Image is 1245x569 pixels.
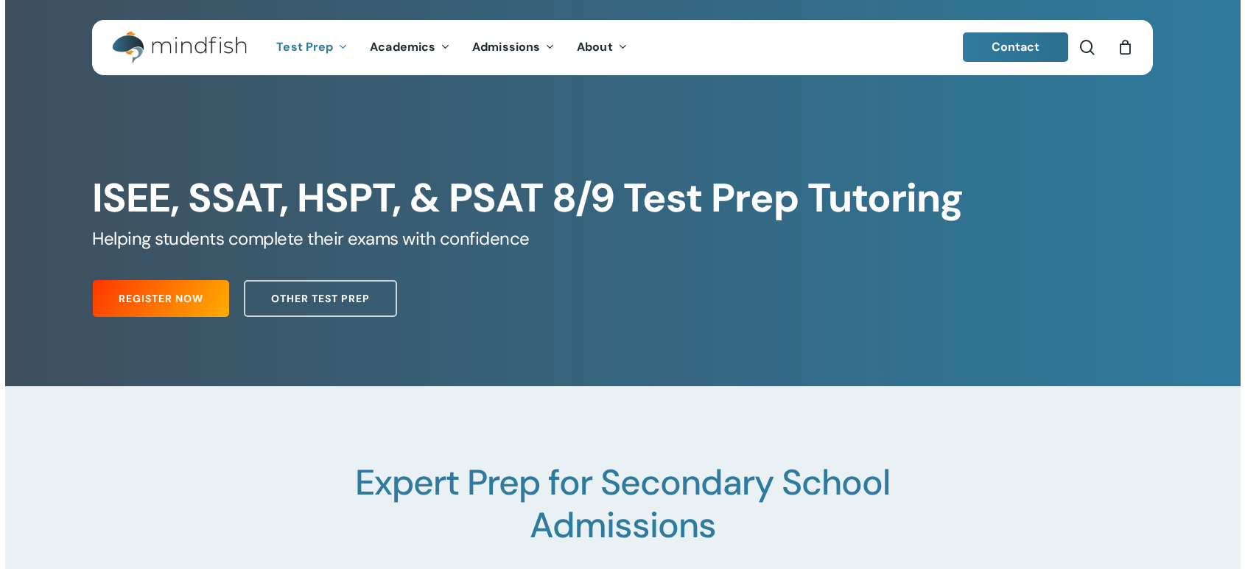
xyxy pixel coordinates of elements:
nav: Main Menu [265,20,638,75]
a: Test Prep [265,41,359,54]
span: Test Prep [276,39,333,55]
span: Expert Prep for Secondary School Admissions [355,459,890,548]
span: Other Test Prep [271,291,370,306]
a: Cart [1117,39,1133,55]
a: Academics [359,41,461,54]
span: Academics [370,39,435,55]
header: Main Menu [92,20,1153,75]
a: Other Test Prep [244,280,397,317]
h5: Helping students complete their exams with confidence [92,227,1152,251]
span: Admissions [472,39,540,55]
a: Register Now [93,280,229,317]
h1: ISEE, SSAT, HSPT, & PSAT 8/9 Test Prep Tutoring [92,175,1152,222]
a: About [566,41,639,54]
span: About [577,39,613,55]
a: Admissions [461,41,566,54]
span: Contact [992,39,1040,55]
span: Register Now [119,291,203,306]
a: Contact [963,32,1069,62]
